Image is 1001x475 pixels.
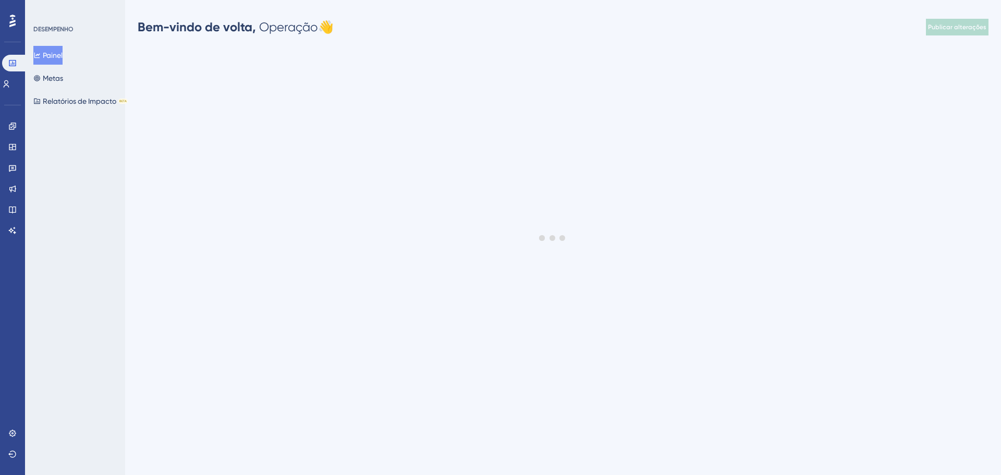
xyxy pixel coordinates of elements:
button: Relatórios de ImpactoBETA [33,92,128,111]
font: Painel [43,51,63,59]
font: Bem-vindo de volta, [138,19,256,34]
font: Publicar alterações [928,23,986,31]
button: Publicar alterações [926,19,988,35]
font: Operação [259,20,318,34]
font: 👋 [318,20,334,34]
button: Metas [33,69,63,88]
font: DESEMPENHO [33,26,74,33]
font: Relatórios de Impacto [43,97,116,105]
font: Metas [43,74,63,82]
button: Painel [33,46,63,65]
